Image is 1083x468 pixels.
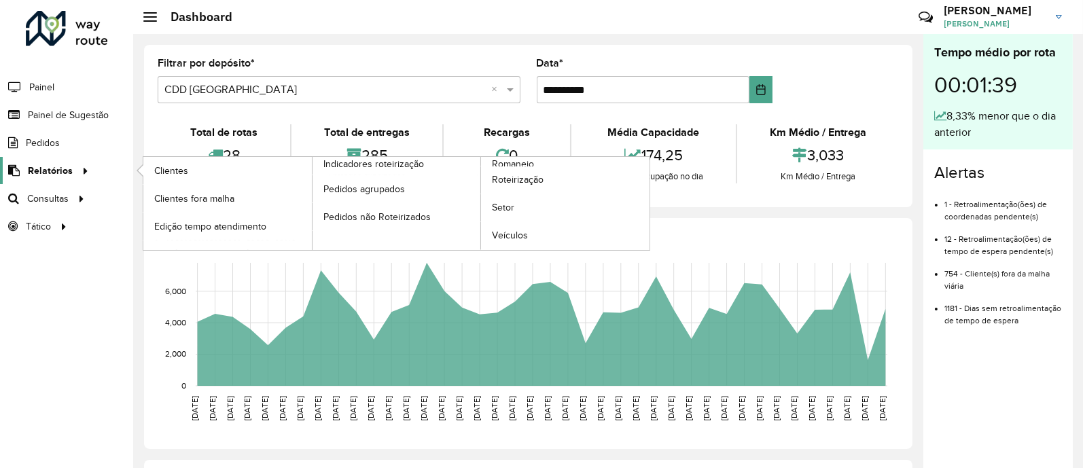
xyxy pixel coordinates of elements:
a: Pedidos agrupados [313,175,481,202]
text: [DATE] [490,396,499,420]
text: [DATE] [349,396,357,420]
div: Recargas [447,124,566,141]
label: Filtrar por depósito [158,55,255,71]
span: Pedidos não Roteirizados [323,210,431,224]
span: Clear all [492,82,503,98]
div: Km Médio / Entrega [741,170,895,183]
div: Média de ocupação no dia [575,170,732,183]
a: Roteirização [481,166,650,194]
text: [DATE] [596,396,605,420]
span: Romaneio [492,157,534,171]
button: Choose Date [749,76,773,103]
div: Total de rotas [161,124,287,141]
span: Consultas [27,192,69,206]
text: [DATE] [543,396,552,420]
text: [DATE] [578,396,587,420]
text: [DATE] [860,396,869,420]
text: 4,000 [165,318,186,327]
span: Edição tempo atendimento [154,219,266,234]
div: Tempo médio por rota [934,43,1062,62]
text: [DATE] [226,396,234,420]
text: [DATE] [190,396,199,420]
div: Km Médio / Entrega [741,124,895,141]
div: 00:01:39 [934,62,1062,108]
text: [DATE] [631,396,640,420]
text: [DATE] [737,396,746,420]
text: [DATE] [773,396,781,420]
text: [DATE] [437,396,446,420]
span: Painel [29,80,54,94]
text: [DATE] [313,396,322,420]
div: 285 [295,141,439,170]
h4: Alertas [934,163,1062,183]
text: [DATE] [260,396,269,420]
a: Pedidos não Roteirizados [313,203,481,230]
div: 8,33% menor que o dia anterior [934,108,1062,141]
text: [DATE] [525,396,534,420]
div: 174,25 [575,141,732,170]
a: Indicadores roteirização [143,157,481,250]
text: [DATE] [878,396,887,420]
a: Romaneio [313,157,650,250]
li: 1181 - Dias sem retroalimentação de tempo de espera [944,292,1062,327]
span: Clientes fora malha [154,192,234,206]
text: [DATE] [842,396,851,420]
span: Roteirização [492,173,544,187]
text: 2,000 [165,350,186,359]
span: Tático [26,219,51,234]
text: [DATE] [561,396,569,420]
text: [DATE] [296,396,304,420]
text: [DATE] [755,396,764,420]
text: [DATE] [278,396,287,420]
a: Clientes fora malha [143,185,312,212]
li: 1 - Retroalimentação(ões) de coordenadas pendente(s) [944,188,1062,223]
a: Contato Rápido [911,3,940,32]
a: Veículos [481,222,650,249]
div: Total de entregas [295,124,439,141]
a: Setor [481,194,650,221]
span: Pedidos agrupados [323,182,405,196]
text: [DATE] [366,396,375,420]
text: [DATE] [455,396,463,420]
div: Média Capacidade [575,124,732,141]
div: 3,033 [741,141,895,170]
span: Setor [492,200,514,215]
text: 0 [181,381,186,390]
text: [DATE] [472,396,481,420]
span: [PERSON_NAME] [944,18,1046,30]
text: [DATE] [384,396,393,420]
text: [DATE] [649,396,658,420]
div: 0 [447,141,566,170]
text: [DATE] [508,396,516,420]
label: Data [537,55,564,71]
li: 754 - Cliente(s) fora da malha viária [944,257,1062,292]
h3: [PERSON_NAME] [944,4,1046,17]
text: [DATE] [720,396,728,420]
text: [DATE] [419,396,428,420]
text: [DATE] [402,396,410,420]
text: [DATE] [667,396,675,420]
a: Edição tempo atendimento [143,213,312,240]
li: 12 - Retroalimentação(ões) de tempo de espera pendente(s) [944,223,1062,257]
text: [DATE] [790,396,799,420]
text: [DATE] [808,396,817,420]
span: Painel de Sugestão [28,108,109,122]
text: [DATE] [331,396,340,420]
text: [DATE] [208,396,217,420]
a: Clientes [143,157,312,184]
text: 6,000 [165,287,186,295]
text: [DATE] [614,396,622,420]
h2: Dashboard [157,10,232,24]
div: 28 [161,141,287,170]
text: [DATE] [684,396,693,420]
text: [DATE] [825,396,834,420]
span: Veículos [492,228,528,242]
span: Relatórios [28,164,73,178]
text: [DATE] [243,396,252,420]
span: Indicadores roteirização [323,157,424,171]
text: [DATE] [702,396,711,420]
span: Pedidos [26,136,60,150]
span: Clientes [154,164,188,178]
